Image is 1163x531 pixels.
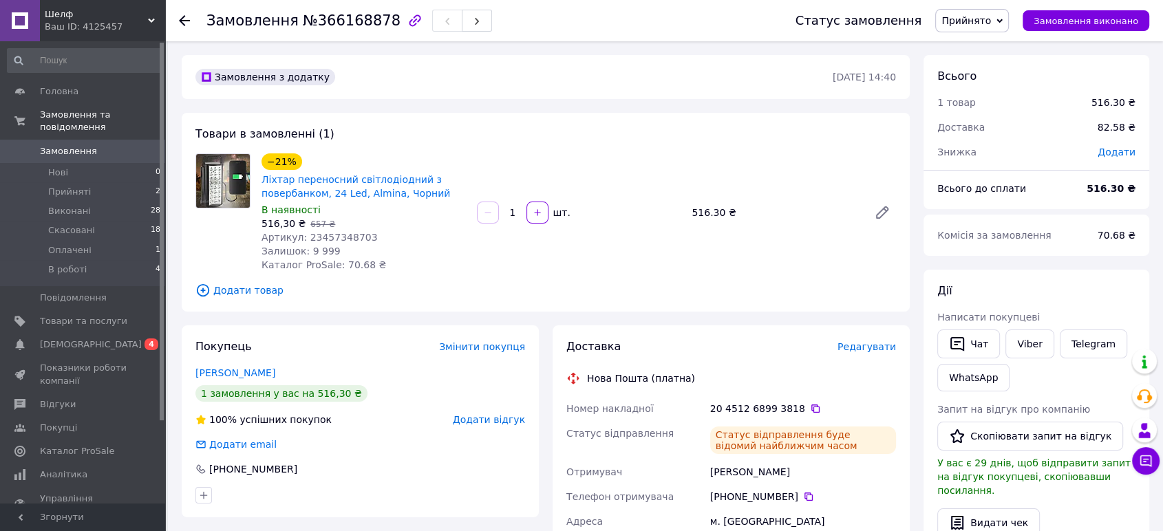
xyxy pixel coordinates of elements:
span: Телефон отримувача [566,491,674,502]
input: Пошук [7,48,162,73]
span: В наявності [262,204,321,215]
div: 1 замовлення у вас на 516,30 ₴ [195,385,367,402]
span: Покупці [40,422,77,434]
span: Каталог ProSale [40,445,114,457]
span: Повідомлення [40,292,107,304]
div: Ваш ID: 4125457 [45,21,165,33]
span: Головна [40,85,78,98]
button: Замовлення виконано [1023,10,1149,31]
span: 100% [209,414,237,425]
div: 82.58 ₴ [1089,112,1144,142]
span: Додати товар [195,283,896,298]
span: Комісія за замовлення [937,230,1052,241]
span: Запит на відгук про компанію [937,404,1090,415]
div: 20 4512 6899 3818 [710,402,896,415]
span: Виконані [48,205,91,217]
span: Доставка [566,340,621,353]
span: Каталог ProSale: 70.68 ₴ [262,259,386,270]
span: Додати відгук [453,414,525,425]
span: 516,30 ₴ [262,218,306,229]
a: Telegram [1060,329,1127,358]
span: Написати покупцеві [937,312,1040,323]
span: Дії [937,284,952,297]
span: Статус відправлення [566,428,674,439]
span: Прийнято [941,15,991,26]
span: Всього [937,69,977,83]
div: [PHONE_NUMBER] [710,490,896,503]
span: 1 [156,244,160,257]
span: Оплачені [48,244,92,257]
span: 657 ₴ [310,219,335,229]
span: 28 [151,205,160,217]
time: [DATE] 14:40 [833,72,896,83]
span: Редагувати [837,341,896,352]
span: Прийняті [48,186,91,198]
span: Замовлення [206,12,299,29]
span: 4 [145,338,158,350]
span: Замовлення виконано [1034,16,1138,26]
span: Всього до сплати [937,183,1026,194]
a: [PERSON_NAME] [195,367,275,378]
span: Скасовані [48,224,95,237]
span: Показники роботи компанії [40,362,127,387]
span: Знижка [937,147,977,158]
div: 516.30 ₴ [686,203,863,222]
span: Замовлення [40,145,97,158]
span: Замовлення та повідомлення [40,109,165,133]
button: Скопіювати запит на відгук [937,422,1123,451]
span: Товари в замовленні (1) [195,127,334,140]
div: [PHONE_NUMBER] [208,462,299,476]
img: Ліхтар переносний світлодіодний з повербанком, 24 Led, Almina, Чорний [196,154,250,208]
span: Нові [48,166,68,179]
a: Ліхтар переносний світлодіодний з повербанком, 24 Led, Almina, Чорний [262,174,450,199]
div: Статус замовлення [796,14,922,28]
span: 1 товар [937,97,976,108]
button: Чат [937,329,1000,358]
a: WhatsApp [937,364,1010,391]
span: Доставка [937,122,985,133]
span: №366168878 [303,12,401,29]
span: 18 [151,224,160,237]
div: −21% [262,153,302,170]
span: 2 [156,186,160,198]
div: Додати email [208,437,278,451]
span: Артикул: 23457348703 [262,232,378,243]
span: Товари та послуги [40,315,127,327]
div: Статус відправлення буде відомий найближчим часом [710,426,896,454]
span: Залишок: 9 999 [262,246,341,257]
span: В роботі [48,263,87,276]
b: 516.30 ₴ [1087,183,1135,194]
div: Нова Пошта (платна) [584,371,698,385]
span: 0 [156,166,160,179]
span: Покупець [195,340,252,353]
div: [PERSON_NAME] [707,459,899,484]
span: [DEMOGRAPHIC_DATA] [40,338,142,351]
span: Змінити покупця [439,341,525,352]
div: Повернутися назад [179,14,190,28]
span: Відгуки [40,398,76,411]
a: Редагувати [868,199,896,226]
div: Додати email [194,437,278,451]
span: У вас є 29 днів, щоб відправити запит на відгук покупцеві, скопіювавши посилання. [937,457,1131,496]
span: Аналітика [40,468,87,481]
span: Адреса [566,516,603,527]
span: 4 [156,263,160,276]
button: Чат з покупцем [1132,447,1160,475]
div: Замовлення з додатку [195,69,335,85]
span: Додати [1098,147,1135,158]
a: Viber [1005,329,1054,358]
span: Управління сайтом [40,492,127,517]
div: 516.30 ₴ [1091,96,1135,109]
span: Номер накладної [566,403,654,414]
div: шт. [550,206,572,219]
div: успішних покупок [195,413,332,426]
span: 70.68 ₴ [1098,230,1135,241]
span: Отримувач [566,466,622,477]
span: Шелф [45,8,148,21]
